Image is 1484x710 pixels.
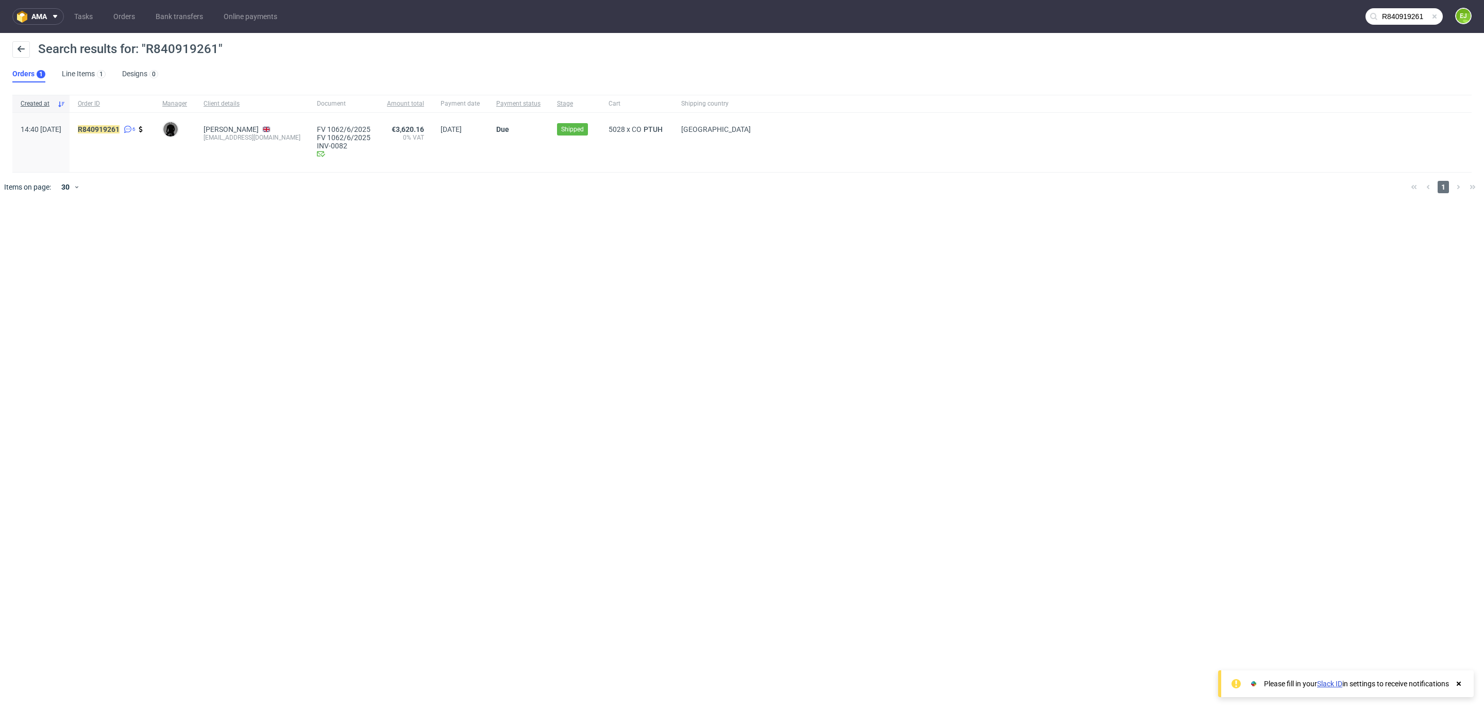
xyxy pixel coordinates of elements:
[1456,9,1471,23] figcaption: EJ
[163,122,178,137] img: Dawid Urbanowicz
[39,71,43,78] div: 1
[12,8,64,25] button: ama
[217,8,283,25] a: Online payments
[496,125,509,133] span: Due
[12,66,45,82] a: Orders1
[1249,679,1259,689] img: Slack
[99,71,103,78] div: 1
[387,133,424,142] span: 0% VAT
[441,99,480,108] span: Payment date
[317,99,370,108] span: Document
[1317,680,1342,688] a: Slack ID
[204,99,300,108] span: Client details
[392,125,424,133] span: €3,620.16
[4,182,51,192] span: Items on page:
[317,142,370,150] a: INV-0082
[132,125,136,133] span: 6
[78,125,120,133] mark: R840919261
[1438,181,1449,193] span: 1
[62,66,106,82] a: Line Items1
[642,125,665,133] a: PTUH
[21,99,53,108] span: Created at
[55,180,74,194] div: 30
[561,125,584,134] span: Shipped
[17,11,31,23] img: logo
[107,8,141,25] a: Orders
[317,125,370,133] a: FV 1062/6/2025
[609,99,665,108] span: Cart
[149,8,209,25] a: Bank transfers
[204,133,300,142] div: [EMAIL_ADDRESS][DOMAIN_NAME]
[152,71,156,78] div: 0
[21,125,61,133] span: 14:40 [DATE]
[122,125,136,133] a: 6
[38,42,223,56] span: Search results for: "R840919261"
[1264,679,1449,689] div: Please fill in your in settings to receive notifications
[68,8,99,25] a: Tasks
[78,99,146,108] span: Order ID
[317,133,370,142] a: FV 1062/6/2025
[31,13,47,20] span: ama
[609,125,665,133] div: x
[162,99,187,108] span: Manager
[387,99,424,108] span: Amount total
[204,125,259,133] a: [PERSON_NAME]
[632,125,642,133] span: CO
[122,66,158,82] a: Designs0
[78,125,122,133] a: R840919261
[681,125,751,133] span: [GEOGRAPHIC_DATA]
[681,99,751,108] span: Shipping country
[557,99,592,108] span: Stage
[609,125,625,133] span: 5028
[441,125,462,133] span: [DATE]
[496,99,541,108] span: Payment status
